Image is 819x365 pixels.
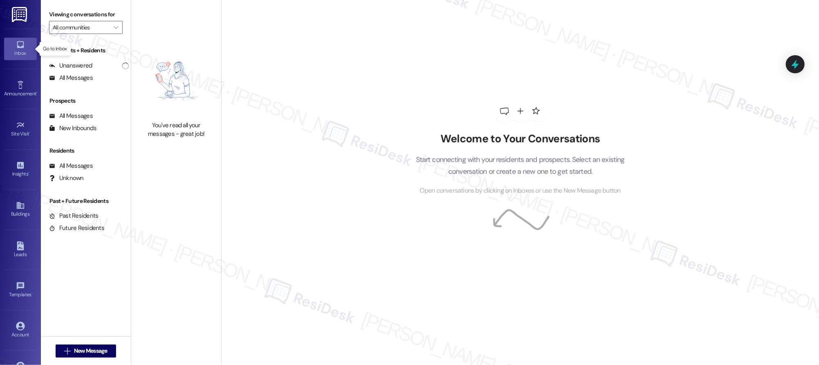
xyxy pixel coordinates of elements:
[41,97,131,105] div: Prospects
[12,7,29,22] img: ResiDesk Logo
[114,24,118,31] i: 
[49,112,93,120] div: All Messages
[420,186,621,196] span: Open conversations by clicking on inboxes or use the New Message button
[4,158,37,180] a: Insights •
[41,146,131,155] div: Residents
[4,118,37,140] a: Site Visit •
[53,21,110,34] input: All communities
[4,279,37,301] a: Templates •
[41,46,131,55] div: Prospects + Residents
[49,8,123,21] label: Viewing conversations for
[28,170,29,176] span: •
[56,345,116,358] button: New Message
[49,162,93,170] div: All Messages
[4,239,37,261] a: Leads
[43,45,67,52] p: Go to Inbox
[49,174,84,182] div: Unknown
[49,212,98,220] div: Past Residents
[49,61,92,70] div: Unanswered
[31,291,33,296] span: •
[49,74,93,82] div: All Messages
[64,348,70,354] i: 
[4,319,37,341] a: Account
[4,198,37,221] a: Buildings
[4,38,37,60] a: Inbox
[49,224,104,232] div: Future Residents
[403,154,637,177] p: Start connecting with your residents and prospects. Select an existing conversation or create a n...
[140,44,212,117] img: empty-state
[29,130,31,135] span: •
[49,124,96,133] div: New Inbounds
[41,197,131,205] div: Past + Future Residents
[36,90,38,95] span: •
[403,133,637,146] h2: Welcome to Your Conversations
[140,121,212,139] div: You've read all your messages - great job!
[74,347,107,355] span: New Message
